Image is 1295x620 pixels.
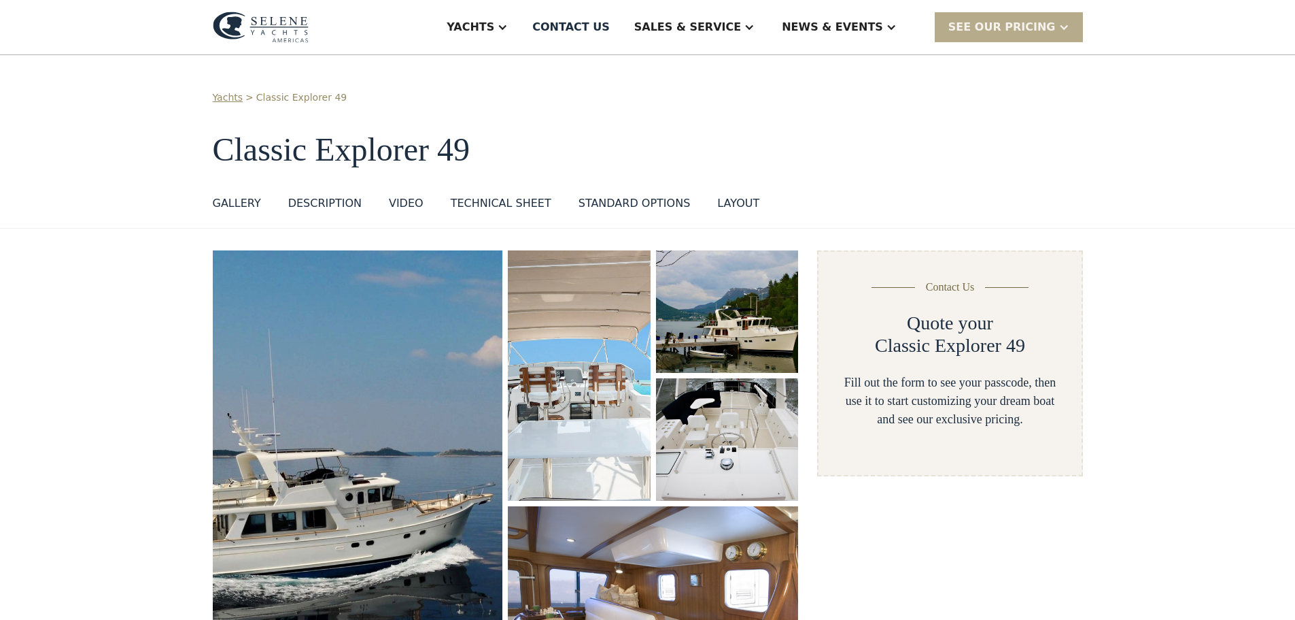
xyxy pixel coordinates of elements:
[213,12,309,43] img: logo
[656,250,799,373] img: 50 foot motor yacht
[948,19,1056,35] div: SEE Our Pricing
[447,19,494,35] div: Yachts
[634,19,741,35] div: Sales & Service
[213,91,243,105] a: Yachts
[717,195,759,212] div: layout
[451,195,551,212] div: Technical sheet
[245,91,254,105] div: >
[532,19,610,35] div: Contact US
[717,195,759,217] a: layout
[875,334,1025,357] h2: Classic Explorer 49
[389,195,424,217] a: VIDEO
[782,19,883,35] div: News & EVENTS
[907,312,993,335] h2: Quote your
[656,378,799,501] img: 50 foot motor yacht
[579,195,691,212] div: standard options
[213,195,261,217] a: GALLERY
[256,91,347,105] a: Classic Explorer 49
[213,195,261,212] div: GALLERY
[213,132,1083,168] h1: Classic Explorer 49
[389,195,424,212] div: VIDEO
[451,195,551,217] a: Technical sheet
[579,195,691,217] a: standard options
[288,195,362,217] a: DESCRIPTION
[288,195,362,212] div: DESCRIPTION
[840,374,1059,429] div: Fill out the form to see your passcode, then use it to start customizing your dream boat and see ...
[926,279,975,295] div: Contact Us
